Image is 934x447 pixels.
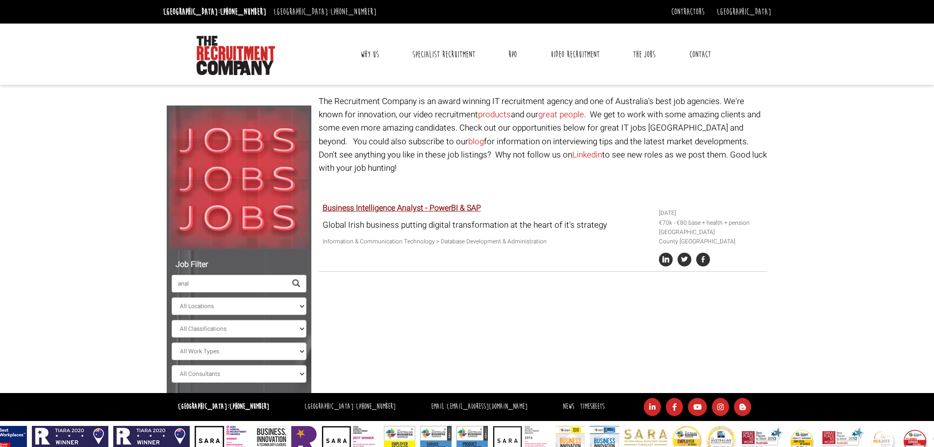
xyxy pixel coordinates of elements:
[319,95,767,175] p: The Recruitment Company is an award winning IT recruitment agency and one of Australia's best job...
[543,42,607,67] a: Video Recruitment
[626,42,663,67] a: The Jobs
[478,108,511,121] a: products
[167,105,311,250] img: Jobs, Jobs, Jobs
[323,218,652,232] p: Global Irish business putting digital transformation at the heart of it's strategy
[501,42,524,67] a: RPO
[682,42,718,67] a: Contact
[468,135,484,148] a: blog
[538,108,584,121] a: great people
[302,400,398,414] li: [GEOGRAPHIC_DATA]:
[161,4,269,20] li: [GEOGRAPHIC_DATA]:
[229,402,269,411] a: [PHONE_NUMBER]
[323,202,481,214] a: Business Intelligence Analyst - PowerBI & SAP
[172,275,286,292] input: Search
[172,261,306,269] h5: Job Filter
[447,402,528,411] a: [EMAIL_ADDRESS][DOMAIN_NAME]
[330,6,377,17] a: [PHONE_NUMBER]
[563,402,574,411] a: News
[572,149,602,161] a: Linkedin
[717,6,771,17] a: [GEOGRAPHIC_DATA]
[659,228,764,246] li: [GEOGRAPHIC_DATA] County [GEOGRAPHIC_DATA]
[429,400,530,414] li: Email:
[659,218,764,228] li: €70k - €80 base + health + pension
[356,402,396,411] a: [PHONE_NUMBER]
[659,209,764,218] li: [DATE]
[197,36,275,75] img: The Recruitment Company
[220,6,266,17] a: [PHONE_NUMBER]
[178,402,269,411] strong: [GEOGRAPHIC_DATA]:
[353,42,386,67] a: Why Us
[323,237,652,246] p: Information & Communication Technology > Database Development & Administration
[671,6,705,17] a: Contractors
[405,42,482,67] a: Specialist Recruitment
[580,402,605,411] a: Timesheets
[271,4,379,20] li: [GEOGRAPHIC_DATA]:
